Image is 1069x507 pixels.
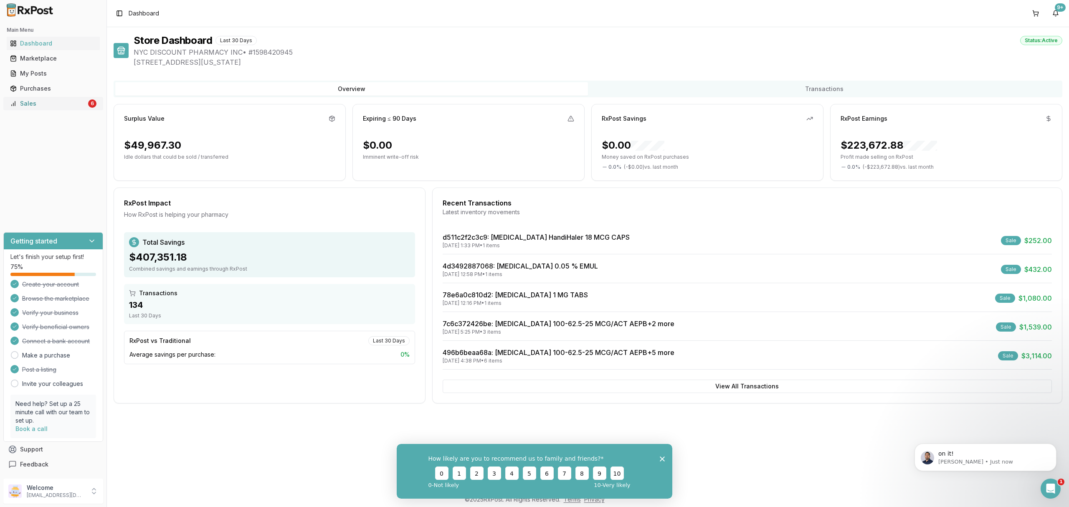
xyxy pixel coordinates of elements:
span: ( - $0.00 ) vs. last month [624,164,678,170]
a: Book a call [15,425,48,432]
div: Sale [995,294,1015,303]
button: Overview [115,82,588,96]
div: Sale [996,322,1016,332]
div: Sales [10,99,86,108]
span: $1,080.00 [1018,293,1052,303]
button: Dashboard [3,37,103,50]
button: Purchases [3,82,103,95]
h3: Getting started [10,236,57,246]
span: 0 % [400,350,410,359]
div: $49,967.30 [124,139,181,152]
div: [DATE] 4:38 PM • 6 items [443,357,674,364]
div: How RxPost is helping your pharmacy [124,210,415,219]
button: Sales6 [3,97,103,110]
p: Welcome [27,484,85,492]
span: $432.00 [1024,264,1052,274]
h2: Main Menu [7,27,100,33]
div: Latest inventory movements [443,208,1052,216]
div: My Posts [10,69,96,78]
span: Transactions [139,289,177,297]
span: [STREET_ADDRESS][US_STATE] [134,57,1062,67]
iframe: Intercom live chat [1041,479,1061,499]
div: Status: Active [1020,36,1062,45]
button: View All Transactions [443,380,1052,393]
a: 7c6c372426be: [MEDICAL_DATA] 100-62.5-25 MCG/ACT AEPB+2 more [443,319,674,328]
div: Combined savings and earnings through RxPost [129,266,410,272]
a: Invite your colleagues [22,380,83,388]
span: $252.00 [1024,236,1052,246]
div: Dashboard [10,39,96,48]
p: Profit made selling on RxPost [841,154,1052,160]
iframe: Survey from RxPost [397,444,672,499]
div: Expiring ≤ 90 Days [363,114,416,123]
p: Need help? Set up a 25 minute call with our team to set up. [15,400,91,425]
a: Sales6 [7,96,100,111]
span: Create your account [22,280,79,289]
div: 9+ [1055,3,1066,12]
a: Make a purchase [22,351,70,360]
div: Last 30 Days [368,336,410,345]
span: Feedback [20,460,48,469]
div: $223,672.88 [841,139,937,152]
div: $407,351.18 [129,251,410,264]
p: Imminent write-off risk [363,154,574,160]
div: $0.00 [363,139,392,152]
div: 6 [88,99,96,108]
button: Feedback [3,457,103,472]
a: My Posts [7,66,100,81]
p: Money saved on RxPost purchases [602,154,813,160]
div: [DATE] 12:58 PM • 1 items [443,271,598,278]
span: Post a listing [22,365,56,374]
p: Idle dollars that could be sold / transferred [124,154,335,160]
div: Marketplace [10,54,96,63]
span: Total Savings [142,237,185,247]
div: Last 30 Days [215,36,257,45]
span: 0.0 % [608,164,621,170]
div: Recent Transactions [443,198,1052,208]
div: Sale [1001,265,1021,274]
button: My Posts [3,67,103,80]
button: Transactions [588,82,1061,96]
div: 134 [129,299,410,311]
div: Sale [998,351,1018,360]
a: Purchases [7,81,100,96]
span: Browse the marketplace [22,294,89,303]
a: Dashboard [7,36,100,51]
span: Connect a bank account [22,337,90,345]
span: 0.0 % [847,164,860,170]
div: Purchases [10,84,96,93]
img: User avatar [8,484,22,498]
p: [EMAIL_ADDRESS][DOMAIN_NAME] [27,492,85,499]
button: 9+ [1049,7,1062,20]
div: [DATE] 1:33 PM • 1 items [443,242,630,249]
a: Marketplace [7,51,100,66]
span: Verify your business [22,309,79,317]
div: Sale [1001,236,1021,245]
a: 496b6beaa68a: [MEDICAL_DATA] 100-62.5-25 MCG/ACT AEPB+5 more [443,348,674,357]
a: Privacy [584,496,605,503]
span: $1,539.00 [1019,322,1052,332]
div: [DATE] 12:16 PM • 1 items [443,300,588,307]
div: Last 30 Days [129,312,410,319]
span: Dashboard [129,9,159,18]
button: Marketplace [3,52,103,65]
a: d511c2f2c3c9: [MEDICAL_DATA] HandiHaler 18 MCG CAPS [443,233,630,241]
span: 75 % [10,263,23,271]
